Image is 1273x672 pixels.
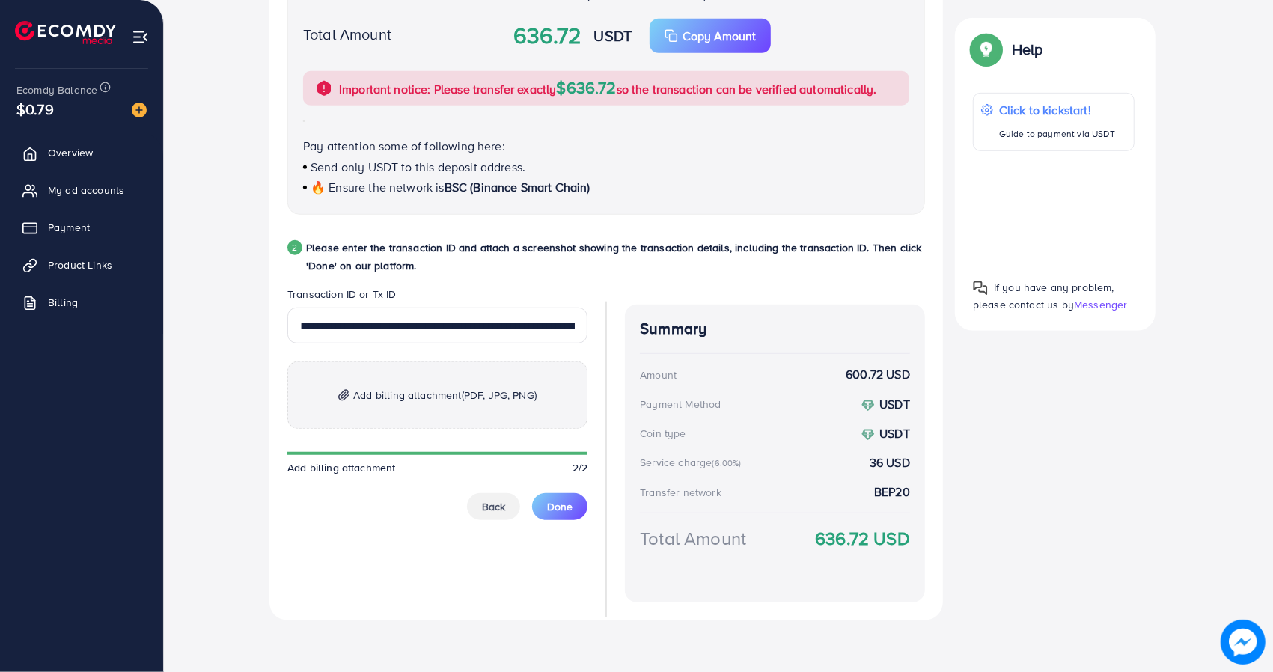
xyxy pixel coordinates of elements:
[11,213,152,242] a: Payment
[467,493,520,520] button: Back
[999,125,1115,143] p: Guide to payment via USDT
[48,295,78,310] span: Billing
[973,281,988,296] img: Popup guide
[11,250,152,280] a: Product Links
[640,367,677,382] div: Amount
[462,388,537,403] span: (PDF, JPG, PNG)
[303,158,909,176] p: Send only USDT to this deposit address.
[16,98,54,120] span: $0.79
[861,399,875,412] img: coin
[874,483,910,501] strong: BEP20
[640,525,746,552] div: Total Amount
[573,460,587,475] span: 2/2
[303,23,391,45] label: Total Amount
[48,257,112,272] span: Product Links
[973,280,1114,312] span: If you have any problem, please contact us by
[513,19,582,52] strong: 636.72
[48,220,90,235] span: Payment
[303,137,909,155] p: Pay attention some of following here:
[547,499,573,514] span: Done
[445,179,590,195] span: BSC (Binance Smart Chain)
[311,179,445,195] span: 🔥 Ensure the network is
[1221,620,1266,665] img: image
[287,287,587,308] legend: Transaction ID or Tx ID
[640,485,721,500] div: Transfer network
[879,425,910,442] strong: USDT
[594,25,632,46] strong: USDT
[287,240,302,255] div: 2
[532,493,587,520] button: Done
[640,426,686,441] div: Coin type
[973,36,1000,63] img: Popup guide
[287,460,396,475] span: Add billing attachment
[879,396,910,412] strong: USDT
[339,79,877,98] p: Important notice: Please transfer exactly so the transaction can be verified automatically.
[650,19,771,53] button: Copy Amount
[1074,297,1127,312] span: Messenger
[48,145,93,160] span: Overview
[11,287,152,317] a: Billing
[861,428,875,442] img: coin
[683,27,756,45] p: Copy Amount
[48,183,124,198] span: My ad accounts
[640,397,721,412] div: Payment Method
[338,389,349,402] img: img
[11,138,152,168] a: Overview
[132,103,147,117] img: image
[1012,40,1043,58] p: Help
[999,101,1115,119] p: Click to kickstart!
[15,21,116,44] img: logo
[870,454,910,471] strong: 36 USD
[306,239,925,275] p: Please enter the transaction ID and attach a screenshot showing the transaction details, includin...
[557,76,617,99] span: $636.72
[16,82,97,97] span: Ecomdy Balance
[132,28,149,46] img: menu
[846,366,910,383] strong: 600.72 USD
[11,175,152,205] a: My ad accounts
[640,320,910,338] h4: Summary
[353,386,537,404] span: Add billing attachment
[315,79,333,97] img: alert
[712,457,742,469] small: (6.00%)
[815,525,910,552] strong: 636.72 USD
[482,499,505,514] span: Back
[640,455,745,470] div: Service charge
